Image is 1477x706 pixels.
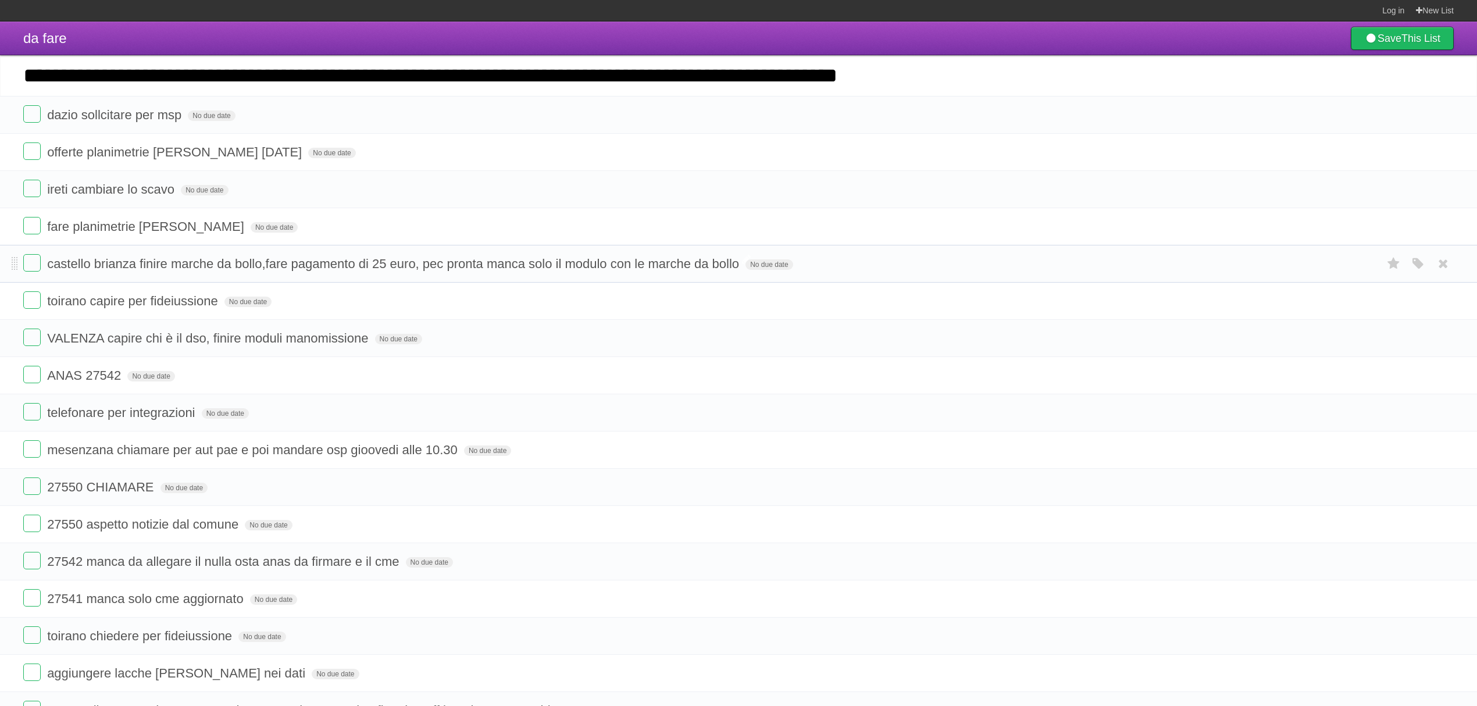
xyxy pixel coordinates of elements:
[23,440,41,458] label: Done
[188,110,235,121] span: No due date
[160,483,208,493] span: No due date
[375,334,422,344] span: No due date
[23,254,41,272] label: Done
[47,368,124,383] span: ANAS 27542
[47,219,247,234] span: fare planimetrie [PERSON_NAME]
[47,629,235,643] span: toirano chiedere per fideiussione
[202,408,249,419] span: No due date
[23,403,41,420] label: Done
[464,445,511,456] span: No due date
[47,591,247,606] span: 27541 manca solo cme aggiornato
[47,517,241,532] span: 27550 aspetto notizie dal comune
[127,371,174,381] span: No due date
[250,594,297,605] span: No due date
[1351,27,1454,50] a: SaveThis List
[23,291,41,309] label: Done
[47,256,742,271] span: castello brianza finire marche da bollo,fare pagamento di 25 euro, pec pronta manca solo il modul...
[47,331,371,345] span: VALENZA capire chi è il dso, finire moduli manomissione
[238,632,286,642] span: No due date
[23,626,41,644] label: Done
[1401,33,1440,44] b: This List
[47,182,177,197] span: ireti cambiare lo scavo
[312,669,359,679] span: No due date
[23,142,41,160] label: Done
[23,515,41,532] label: Done
[47,443,461,457] span: mesenzana chiamare per aut pae e poi mandare osp gioovedi alle 10.30
[23,329,41,346] label: Done
[23,589,41,607] label: Done
[23,552,41,569] label: Done
[1383,254,1405,273] label: Star task
[745,259,793,270] span: No due date
[251,222,298,233] span: No due date
[23,664,41,681] label: Done
[47,294,221,308] span: toirano capire per fideiussione
[308,148,355,158] span: No due date
[23,105,41,123] label: Done
[23,217,41,234] label: Done
[47,108,184,122] span: dazio sollcitare per msp
[47,480,156,494] span: 27550 CHIAMARE
[23,180,41,197] label: Done
[23,30,67,46] span: da fare
[181,185,228,195] span: No due date
[224,297,272,307] span: No due date
[47,145,305,159] span: offerte planimetrie [PERSON_NAME] [DATE]
[47,405,198,420] span: telefonare per integrazioni
[245,520,292,530] span: No due date
[23,366,41,383] label: Done
[406,557,453,568] span: No due date
[23,477,41,495] label: Done
[47,666,308,680] span: aggiungere lacche [PERSON_NAME] nei dati
[47,554,402,569] span: 27542 manca da allegare il nulla osta anas da firmare e il cme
